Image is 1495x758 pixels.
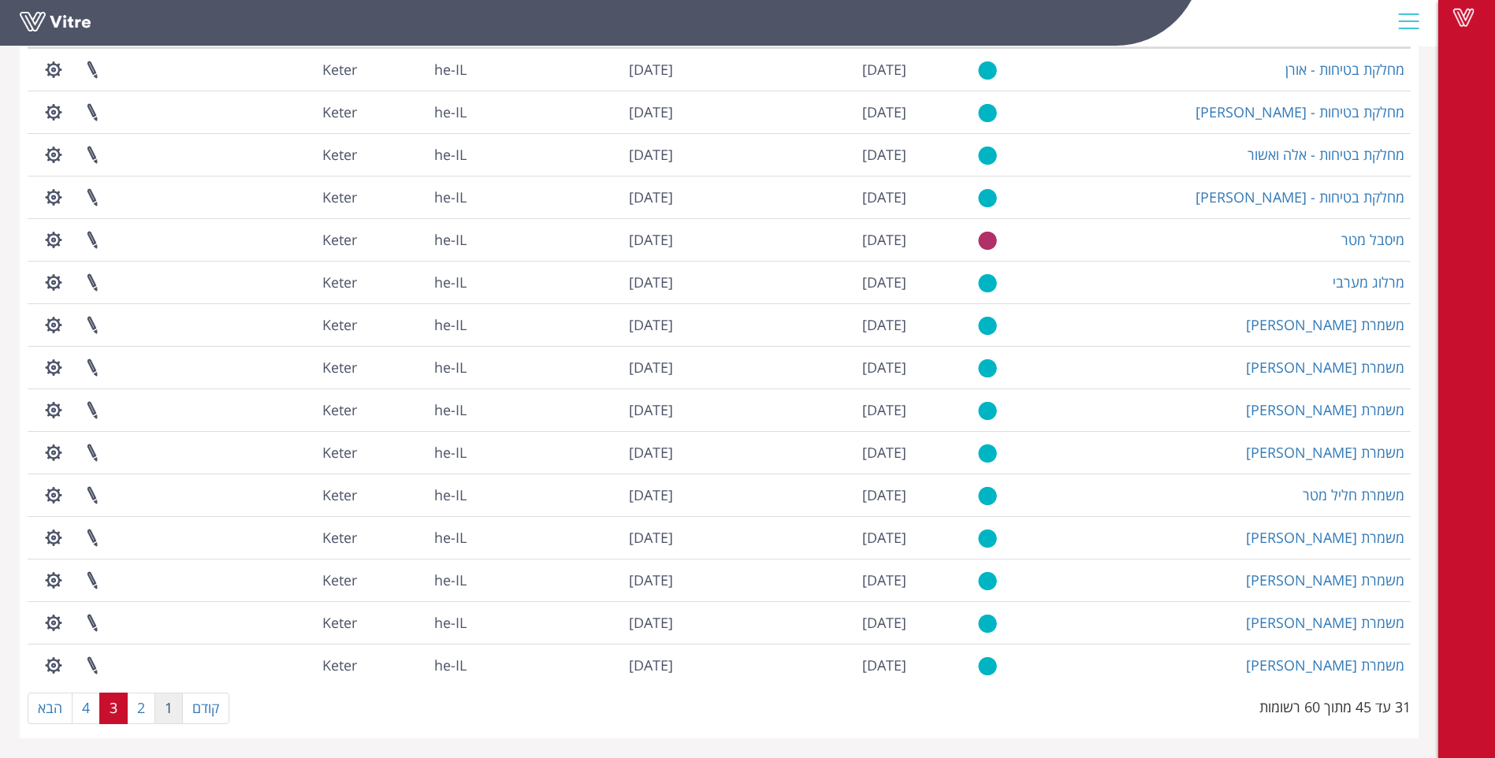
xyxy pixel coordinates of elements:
[679,644,913,686] td: [DATE]
[978,614,997,634] img: yes
[322,400,357,419] span: 218
[978,529,997,548] img: yes
[978,188,997,208] img: yes
[182,693,229,724] a: קודם
[1341,230,1404,249] a: מיסבל מטר
[473,601,679,644] td: [DATE]
[473,346,679,388] td: [DATE]
[473,133,679,176] td: [DATE]
[1246,528,1404,547] a: משמרת [PERSON_NAME]
[322,102,357,121] span: 218
[679,48,913,91] td: [DATE]
[1246,315,1404,334] a: משמרת [PERSON_NAME]
[679,176,913,218] td: [DATE]
[679,516,913,559] td: [DATE]
[978,359,997,378] img: yes
[473,431,679,474] td: [DATE]
[679,303,913,346] td: [DATE]
[1259,691,1411,718] div: 31 עד 45 מתוך 60 רשומות
[322,188,357,206] span: 218
[473,261,679,303] td: [DATE]
[322,485,357,504] span: 218
[978,231,997,251] img: no
[679,431,913,474] td: [DATE]
[99,693,128,724] a: 3
[363,48,473,91] td: he-IL
[473,559,679,601] td: [DATE]
[978,401,997,421] img: yes
[473,91,679,133] td: [DATE]
[679,346,913,388] td: [DATE]
[473,516,679,559] td: [DATE]
[363,303,473,346] td: he-IL
[1246,400,1404,419] a: משמרת [PERSON_NAME]
[679,474,913,516] td: [DATE]
[473,218,679,261] td: [DATE]
[322,60,357,79] span: 218
[1333,273,1404,292] a: מרלוג מערבי
[978,273,997,293] img: yes
[1196,188,1404,206] a: מחלקת בטיחות - [PERSON_NAME]
[1246,358,1404,377] a: משמרת [PERSON_NAME]
[363,644,473,686] td: he-IL
[1246,443,1404,462] a: משמרת [PERSON_NAME]
[363,601,473,644] td: he-IL
[978,146,997,165] img: yes
[363,516,473,559] td: he-IL
[473,388,679,431] td: [DATE]
[1246,613,1404,632] a: משמרת [PERSON_NAME]
[322,315,357,334] span: 218
[1285,60,1404,79] a: מחלקת בטיחות - אורן
[322,656,357,674] span: 218
[154,693,183,724] a: 1
[127,693,155,724] a: 2
[679,388,913,431] td: [DATE]
[978,316,997,336] img: yes
[322,443,357,462] span: 218
[1196,102,1404,121] a: מחלקת בטיחות - [PERSON_NAME]
[1246,656,1404,674] a: משמרת [PERSON_NAME]
[473,176,679,218] td: [DATE]
[978,571,997,591] img: yes
[363,261,473,303] td: he-IL
[363,346,473,388] td: he-IL
[363,218,473,261] td: he-IL
[679,559,913,601] td: [DATE]
[322,230,357,249] span: 218
[28,693,73,724] a: הבא
[1303,485,1404,504] a: משמרת חליל מטר
[679,218,913,261] td: [DATE]
[1246,570,1404,589] a: משמרת [PERSON_NAME]
[679,601,913,644] td: [DATE]
[679,133,913,176] td: [DATE]
[363,559,473,601] td: he-IL
[363,176,473,218] td: he-IL
[322,145,357,164] span: 218
[1248,145,1404,164] a: מחלקת בטיחות - אלה ואשור
[363,474,473,516] td: he-IL
[322,358,357,377] span: 218
[363,133,473,176] td: he-IL
[978,61,997,80] img: yes
[363,431,473,474] td: he-IL
[363,388,473,431] td: he-IL
[363,91,473,133] td: he-IL
[72,693,100,724] a: 4
[978,486,997,506] img: yes
[322,570,357,589] span: 218
[322,528,357,547] span: 218
[679,261,913,303] td: [DATE]
[473,48,679,91] td: [DATE]
[322,273,357,292] span: 218
[978,656,997,676] img: yes
[679,91,913,133] td: [DATE]
[473,474,679,516] td: [DATE]
[978,444,997,463] img: yes
[322,613,357,632] span: 218
[978,103,997,123] img: yes
[473,644,679,686] td: [DATE]
[473,303,679,346] td: [DATE]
